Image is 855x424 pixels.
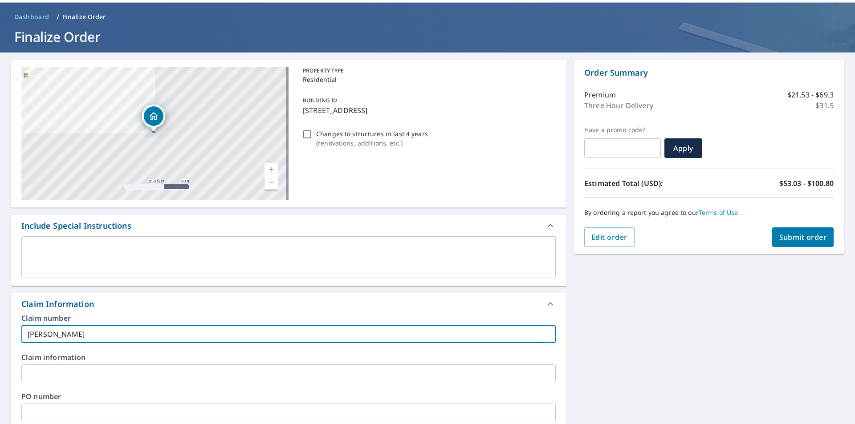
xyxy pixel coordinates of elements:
[11,28,844,46] h1: Finalize Order
[21,354,556,361] label: Claim information
[584,67,834,79] p: Order Summary
[699,208,738,217] a: Terms of Use
[57,12,59,22] li: /
[11,10,844,24] nav: breadcrumb
[303,97,337,104] p: BUILDING ID
[21,315,556,322] label: Claim number
[672,143,695,153] span: Apply
[316,129,428,138] p: Changes to structures in last 4 years
[303,105,552,116] p: [STREET_ADDRESS]
[664,138,702,158] button: Apply
[584,126,661,134] label: Have a promo code?
[584,227,635,247] button: Edit order
[21,393,556,400] label: PO number
[787,89,834,100] p: $21.53 - $69.3
[303,75,552,84] p: Residential
[772,227,834,247] button: Submit order
[584,178,709,189] p: Estimated Total (USD):
[584,89,616,100] p: Premium
[21,298,94,310] div: Claim Information
[11,10,53,24] a: Dashboard
[142,105,165,132] div: Dropped pin, building 1, Residential property, 12665 W Scarborough Ct New Berlin, WI 53151
[584,209,834,217] p: By ordering a report you agree to our
[779,232,827,242] span: Submit order
[303,67,552,75] p: PROPERTY TYPE
[14,12,49,21] span: Dashboard
[21,220,131,232] div: Include Special Instructions
[584,100,653,111] p: Three Hour Delivery
[11,293,566,315] div: Claim Information
[779,178,834,189] p: $53.03 - $100.80
[265,163,278,176] a: Current Level 17, Zoom In
[316,138,428,148] p: ( renovations, additions, etc. )
[591,232,627,242] span: Edit order
[265,176,278,190] a: Current Level 17, Zoom Out
[815,100,834,111] p: $31.5
[63,12,106,21] p: Finalize Order
[11,215,566,236] div: Include Special Instructions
